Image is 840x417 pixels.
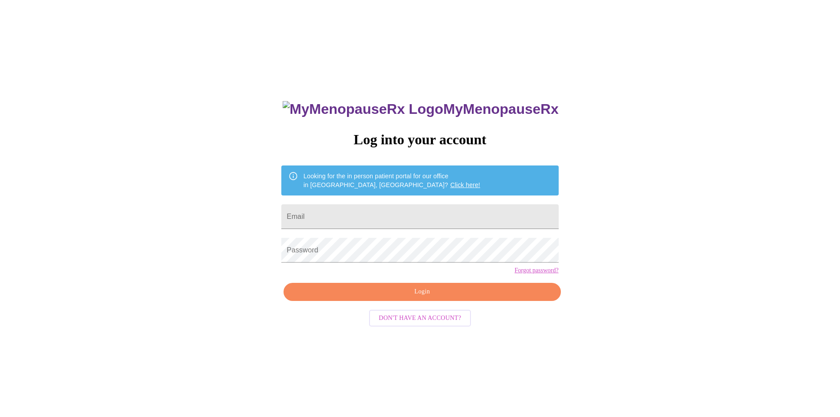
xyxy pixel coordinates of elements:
[515,267,559,274] a: Forgot password?
[369,310,471,327] button: Don't have an account?
[284,283,560,301] button: Login
[283,101,443,117] img: MyMenopauseRx Logo
[450,181,480,188] a: Click here!
[281,131,558,148] h3: Log into your account
[283,101,559,117] h3: MyMenopauseRx
[367,313,473,321] a: Don't have an account?
[294,286,550,297] span: Login
[303,168,480,193] div: Looking for the in person patient portal for our office in [GEOGRAPHIC_DATA], [GEOGRAPHIC_DATA]?
[379,313,461,324] span: Don't have an account?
